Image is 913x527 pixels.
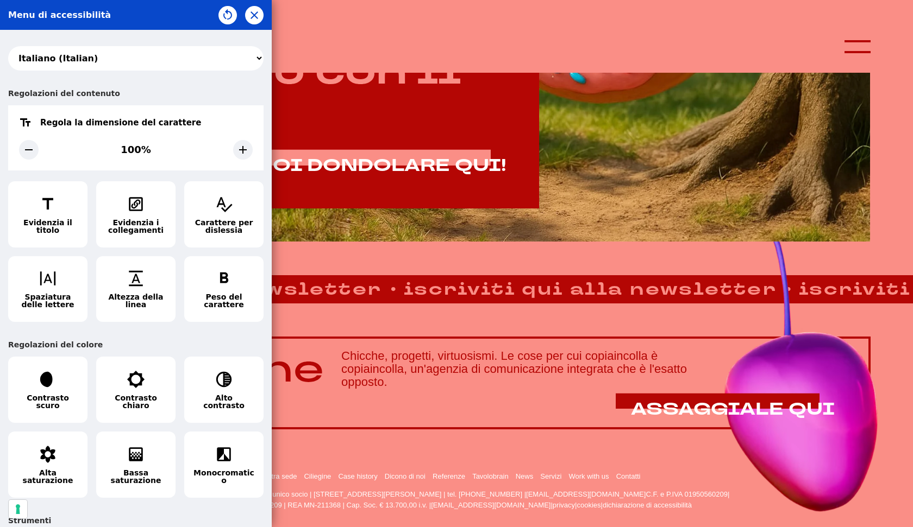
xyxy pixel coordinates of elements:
button: Ripristina impostazioni [218,6,237,24]
span: Altezza della linea [105,293,166,308]
div: Regola la dimensione del carattere [40,119,201,127]
button: Alto contrasto [184,357,264,423]
span: Contrasto chiaro [105,394,166,409]
button: Carattere per dislessia [184,181,264,247]
div: Diminuisci la dimensione del carattere [19,140,39,160]
span: Contrasto scuro [17,394,78,409]
span: Alta saturazione [17,469,78,484]
button: Evidenzia i collegamenti [96,181,176,247]
div: Regolazioni del colore [8,333,264,357]
button: Spaziatura delle lettere [8,256,87,322]
span: Carattere per dislessia [193,219,254,234]
span: Spaziatura delle lettere [17,293,78,308]
span: Bassa saturazione [105,469,166,484]
button: Evidenzia il titolo [8,181,87,247]
div: 100% [121,145,151,155]
span: Alto contrasto [193,394,254,409]
button: Peso del carattere [184,256,264,322]
div: Aumenta la dimensione del carattere [233,140,253,160]
button: Chiudi [245,6,264,24]
button: Altezza della linea [96,256,176,322]
button: Alta saturazione [8,431,87,498]
span: Evidenzia i collegamenti [105,219,166,234]
span: Evidenzia il titolo [17,219,78,234]
button: Monocromatico [184,431,264,498]
span: Peso del carattere [193,293,254,308]
button: Contrasto scuro [8,357,87,423]
button: Le tue preferenze relative al consenso per le tecnologie di tracciamento [9,500,27,518]
select: Lingua [8,46,264,71]
button: Contrasto chiaro [96,357,176,423]
div: Menu di accessibilità [8,11,111,20]
span: Monocromatico [193,469,254,484]
button: Bassa saturazione [96,431,176,498]
div: Regolazioni del contenuto [8,81,264,105]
